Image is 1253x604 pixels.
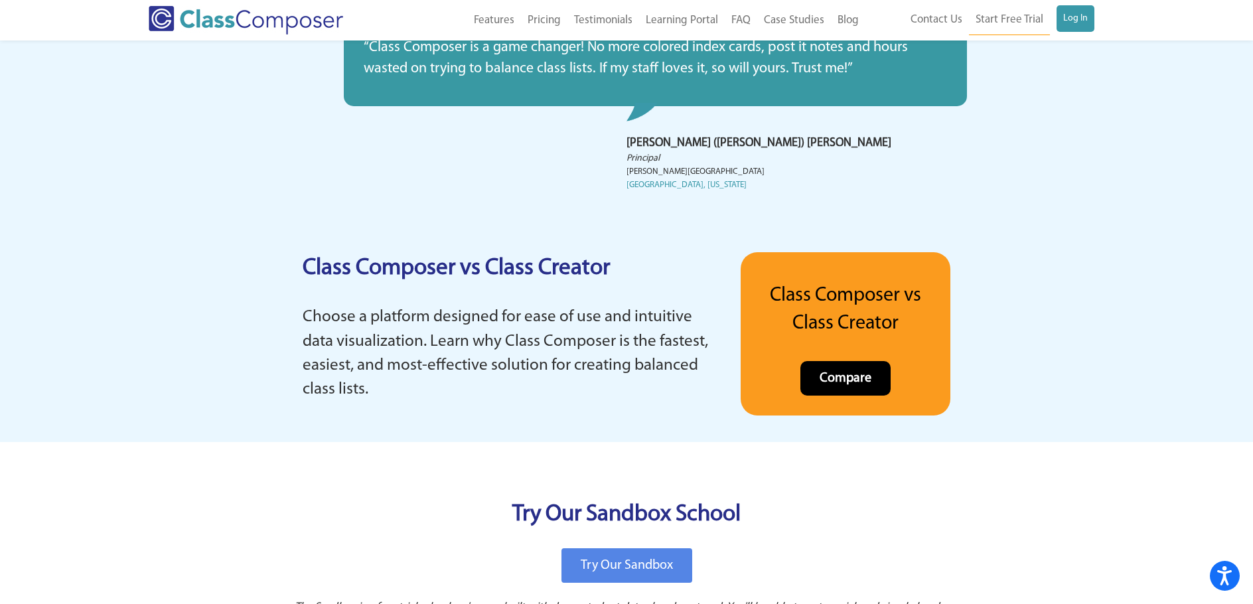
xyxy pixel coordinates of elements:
[303,305,714,402] p: Choose a platform designed for ease of use and intuitive data visualization. Learn why Class Comp...
[820,372,871,385] span: Compare
[770,282,921,338] h2: Class Composer vs Class Creator
[561,548,692,583] a: Try Our Sandbox
[1057,5,1094,32] a: Log In
[303,252,714,286] p: Class Composer vs Class Creator
[626,153,660,163] em: Principal
[626,181,747,189] span: [GEOGRAPHIC_DATA], [US_STATE]
[639,6,725,35] a: Learning Portal
[800,361,891,396] a: Compare
[626,167,765,176] span: [PERSON_NAME][GEOGRAPHIC_DATA]
[626,137,891,149] strong: [PERSON_NAME] ([PERSON_NAME]) [PERSON_NAME]
[521,6,567,35] a: Pricing
[467,6,521,35] a: Features
[757,6,831,35] a: Case Studies
[725,6,757,35] a: FAQ
[364,37,947,80] p: “Class Composer is a game changer! No more colored index cards, post it notes and hours wasted on...
[831,6,865,35] a: Blog
[581,559,673,572] span: Try Our Sandbox
[626,103,658,121] img: class composer
[904,5,969,35] a: Contact Us
[149,6,343,35] img: Class Composer
[398,6,865,35] nav: Header Menu
[567,6,639,35] a: Testimonials
[969,5,1050,35] a: Start Free Trial
[288,498,965,532] p: Try Our Sandbox School
[865,5,1094,35] nav: Header Menu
